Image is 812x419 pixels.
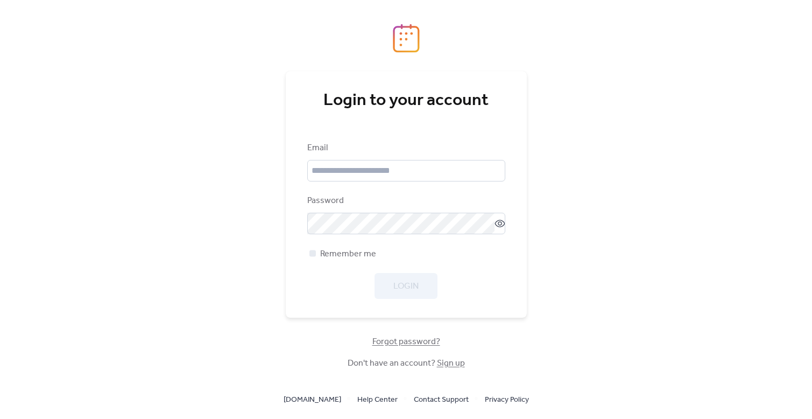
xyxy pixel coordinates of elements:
span: [DOMAIN_NAME] [284,394,341,407]
span: Help Center [357,394,398,407]
a: Privacy Policy [485,393,529,406]
a: [DOMAIN_NAME] [284,393,341,406]
span: Privacy Policy [485,394,529,407]
span: Don't have an account? [348,357,465,370]
span: Forgot password? [372,336,440,348]
span: Contact Support [414,394,469,407]
a: Forgot password? [372,339,440,345]
span: Remember me [320,248,376,261]
div: Login to your account [307,90,505,111]
img: logo [393,24,420,53]
div: Password [307,194,503,207]
a: Sign up [437,355,465,372]
a: Contact Support [414,393,469,406]
a: Help Center [357,393,398,406]
div: Email [307,142,503,155]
